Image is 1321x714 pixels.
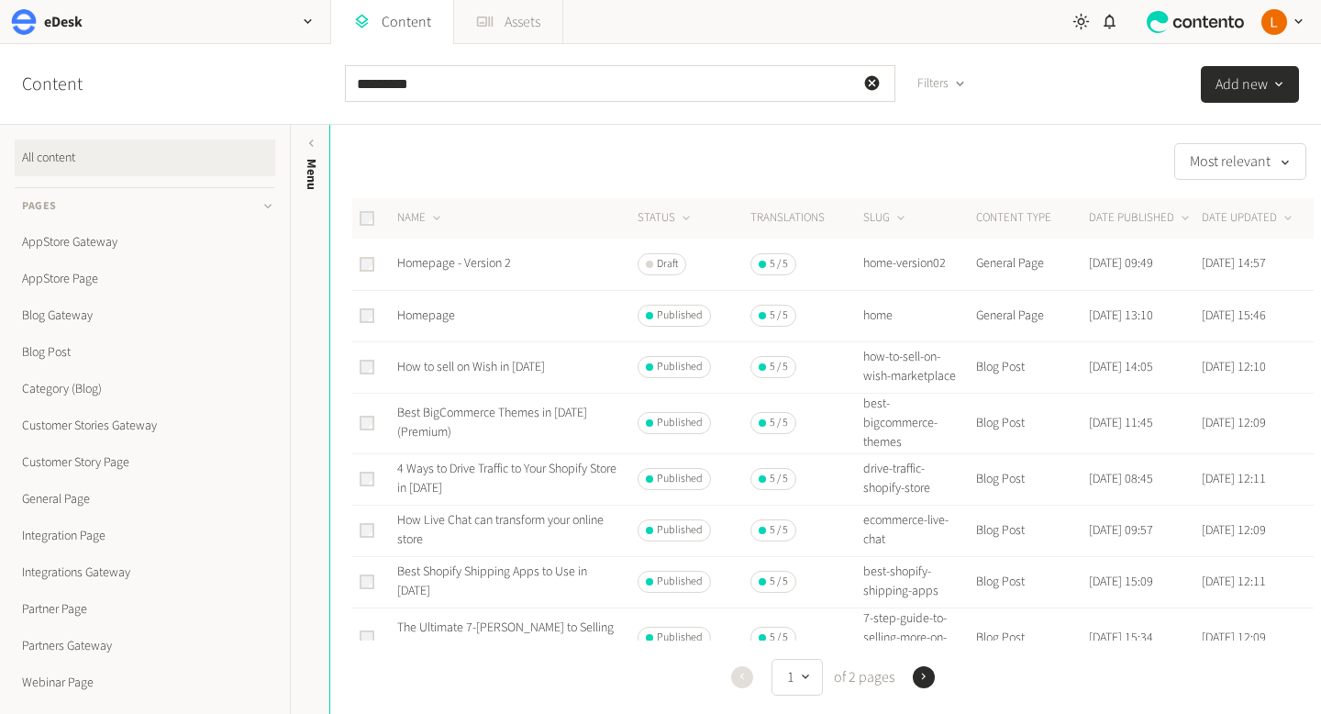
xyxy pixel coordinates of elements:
[22,198,57,215] span: Pages
[44,11,83,33] h2: eDesk
[397,254,511,273] a: Homepage - Version 2
[1174,143,1306,180] button: Most relevant
[15,591,275,628] a: Partner Page
[1089,254,1153,273] time: [DATE] 09:49
[975,608,1088,668] td: Blog Post
[975,239,1088,290] td: General Page
[15,297,275,334] a: Blog Gateway
[862,239,975,290] td: home-version02
[770,415,788,431] span: 5 / 5
[862,453,975,505] td: drive-traffic-shopify-store
[15,481,275,518] a: General Page
[862,608,975,668] td: 7-step-guide-to-selling-more-on-[DATE][DATE]
[917,74,949,94] span: Filters
[1202,307,1266,325] time: [DATE] 15:46
[15,407,275,444] a: Customer Stories Gateway
[397,209,444,228] button: NAME
[975,453,1088,505] td: Blog Post
[15,664,275,701] a: Webinar Page
[975,198,1088,239] th: CONTENT TYPE
[657,471,703,487] span: Published
[975,393,1088,453] td: Blog Post
[975,290,1088,341] td: General Page
[1202,573,1266,591] time: [DATE] 12:11
[11,9,37,35] img: eDesk
[1089,307,1153,325] time: [DATE] 13:10
[770,307,788,324] span: 5 / 5
[770,256,788,273] span: 5 / 5
[1202,254,1266,273] time: [DATE] 14:57
[397,511,604,549] a: How Live Chat can transform your online store
[15,371,275,407] a: Category (Blog)
[15,628,275,664] a: Partners Gateway
[975,505,1088,556] td: Blog Post
[862,556,975,608] td: best-shopify-shipping-apps
[770,522,788,539] span: 5 / 5
[657,307,703,324] span: Published
[397,404,587,441] a: Best BigCommerce Themes in [DATE] (Premium)
[657,256,678,273] span: Draft
[863,209,908,228] button: SLUG
[15,139,275,176] a: All content
[657,574,703,590] span: Published
[862,341,975,393] td: how-to-sell-on-wish-marketplace
[302,159,321,190] span: Menu
[1202,358,1266,376] time: [DATE] 12:10
[749,198,862,239] th: Translations
[772,659,823,696] button: 1
[397,460,616,497] a: 4 Ways to Drive Traffic to Your Shopify Store in [DATE]
[657,415,703,431] span: Published
[1089,209,1193,228] button: DATE PUBLISHED
[15,334,275,371] a: Blog Post
[770,359,788,375] span: 5 / 5
[862,505,975,556] td: ecommerce-live-chat
[1261,9,1287,35] img: Laura Kane
[1202,209,1295,228] button: DATE UPDATED
[15,224,275,261] a: AppStore Gateway
[770,574,788,590] span: 5 / 5
[1202,470,1266,488] time: [DATE] 12:11
[1202,414,1266,432] time: [DATE] 12:09
[975,556,1088,608] td: Blog Post
[397,358,545,376] a: How to sell on Wish in [DATE]
[657,359,703,375] span: Published
[1089,358,1153,376] time: [DATE] 14:05
[1202,521,1266,540] time: [DATE] 12:09
[862,393,975,453] td: best-bigcommerce-themes
[1201,66,1299,103] button: Add new
[1202,629,1266,647] time: [DATE] 12:09
[397,307,455,325] a: Homepage
[770,630,788,646] span: 5 / 5
[657,522,703,539] span: Published
[15,444,275,481] a: Customer Story Page
[1089,414,1153,432] time: [DATE] 11:45
[862,290,975,341] td: home
[903,65,981,102] button: Filters
[397,619,614,656] a: The Ultimate 7-[PERSON_NAME] to Selling More this [DATE][DATE]
[975,341,1088,393] td: Blog Post
[770,471,788,487] span: 5 / 5
[830,666,894,688] span: of 2 pages
[15,261,275,297] a: AppStore Page
[15,518,275,554] a: Integration Page
[397,563,587,600] a: Best Shopify Shipping Apps to Use in [DATE]
[22,71,125,98] h2: Content
[657,630,703,646] span: Published
[638,209,694,228] button: STATUS
[1089,521,1153,540] time: [DATE] 09:57
[1089,629,1153,647] time: [DATE] 15:34
[15,554,275,591] a: Integrations Gateway
[1089,573,1153,591] time: [DATE] 15:09
[1089,470,1153,488] time: [DATE] 08:45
